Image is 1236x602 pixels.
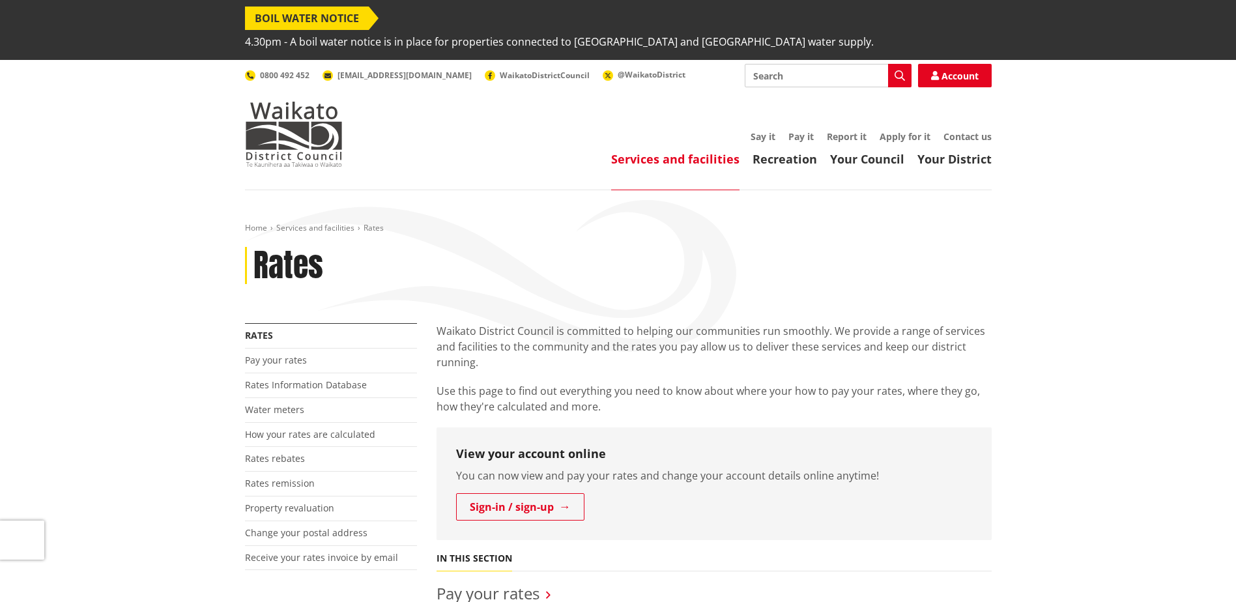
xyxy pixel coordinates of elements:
[245,502,334,514] a: Property revaluation
[245,379,367,391] a: Rates Information Database
[323,70,472,81] a: [EMAIL_ADDRESS][DOMAIN_NAME]
[364,222,384,233] span: Rates
[245,30,874,53] span: 4.30pm - A boil water notice is in place for properties connected to [GEOGRAPHIC_DATA] and [GEOGR...
[260,70,309,81] span: 0800 492 452
[603,69,685,80] a: @WaikatoDistrict
[880,130,930,143] a: Apply for it
[611,151,740,167] a: Services and facilities
[788,130,814,143] a: Pay it
[245,551,398,564] a: Receive your rates invoice by email
[485,70,590,81] a: WaikatoDistrictCouncil
[245,403,304,416] a: Water meters
[830,151,904,167] a: Your Council
[245,428,375,440] a: How your rates are calculated
[456,447,972,461] h3: View your account online
[245,526,367,539] a: Change your postal address
[276,222,354,233] a: Services and facilities
[918,64,992,87] a: Account
[245,452,305,465] a: Rates rebates
[245,70,309,81] a: 0800 492 452
[245,354,307,366] a: Pay your rates
[437,553,512,564] h5: In this section
[827,130,867,143] a: Report it
[245,223,992,234] nav: breadcrumb
[753,151,817,167] a: Recreation
[245,7,369,30] span: BOIL WATER NOTICE
[338,70,472,81] span: [EMAIL_ADDRESS][DOMAIN_NAME]
[500,70,590,81] span: WaikatoDistrictCouncil
[245,222,267,233] a: Home
[437,323,992,370] p: Waikato District Council is committed to helping our communities run smoothly. We provide a range...
[943,130,992,143] a: Contact us
[917,151,992,167] a: Your District
[618,69,685,80] span: @WaikatoDistrict
[745,64,912,87] input: Search input
[456,468,972,483] p: You can now view and pay your rates and change your account details online anytime!
[751,130,775,143] a: Say it
[456,493,584,521] a: Sign-in / sign-up
[245,329,273,341] a: Rates
[245,102,343,167] img: Waikato District Council - Te Kaunihera aa Takiwaa o Waikato
[245,477,315,489] a: Rates remission
[437,383,992,414] p: Use this page to find out everything you need to know about where your how to pay your rates, whe...
[253,247,323,285] h1: Rates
